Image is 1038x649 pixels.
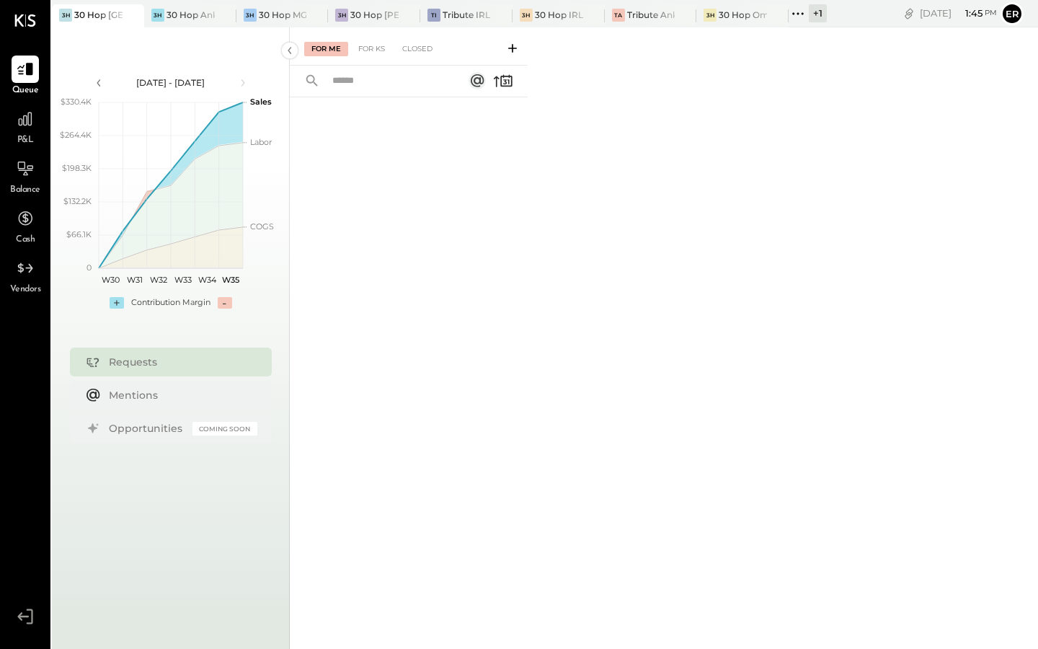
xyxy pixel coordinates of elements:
[902,6,916,21] div: copy link
[59,9,72,22] div: 3H
[109,355,250,369] div: Requests
[10,184,40,197] span: Balance
[63,196,92,206] text: $132.2K
[10,283,41,296] span: Vendors
[350,9,399,21] div: 30 Hop [PERSON_NAME] Summit
[151,9,164,22] div: 3H
[66,229,92,239] text: $66.1K
[704,9,717,22] div: 3H
[198,275,216,285] text: W34
[62,163,92,173] text: $198.3K
[12,84,39,97] span: Queue
[1,155,50,197] a: Balance
[719,9,767,21] div: 30 Hop Omaha
[259,9,307,21] div: 30 Hop MGS
[109,388,250,402] div: Mentions
[127,275,143,285] text: W31
[244,9,257,22] div: 3H
[427,9,440,22] div: TI
[443,9,490,21] div: Tribute IRL
[612,9,625,22] div: TA
[150,275,167,285] text: W32
[351,42,392,56] div: For KS
[250,137,272,147] text: Labor
[60,130,92,140] text: $264.4K
[395,42,440,56] div: Closed
[1001,2,1024,25] button: Er
[250,221,274,231] text: COGS
[174,275,191,285] text: W33
[627,9,675,21] div: Tribute Ankeny
[335,9,348,22] div: 3H
[109,421,185,436] div: Opportunities
[167,9,215,21] div: 30 Hop Ankeny
[102,275,120,285] text: W30
[1,205,50,247] a: Cash
[1,56,50,97] a: Queue
[17,134,34,147] span: P&L
[110,76,232,89] div: [DATE] - [DATE]
[520,9,533,22] div: 3H
[86,262,92,273] text: 0
[131,297,210,309] div: Contribution Margin
[16,234,35,247] span: Cash
[250,97,272,107] text: Sales
[304,42,348,56] div: For Me
[74,9,123,21] div: 30 Hop [GEOGRAPHIC_DATA]
[1,255,50,296] a: Vendors
[222,275,239,285] text: W35
[192,422,257,436] div: Coming Soon
[1,105,50,147] a: P&L
[218,297,232,309] div: -
[809,4,827,22] div: + 1
[110,297,124,309] div: +
[535,9,583,21] div: 30 Hop IRL
[61,97,92,107] text: $330.4K
[920,6,997,20] div: [DATE]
